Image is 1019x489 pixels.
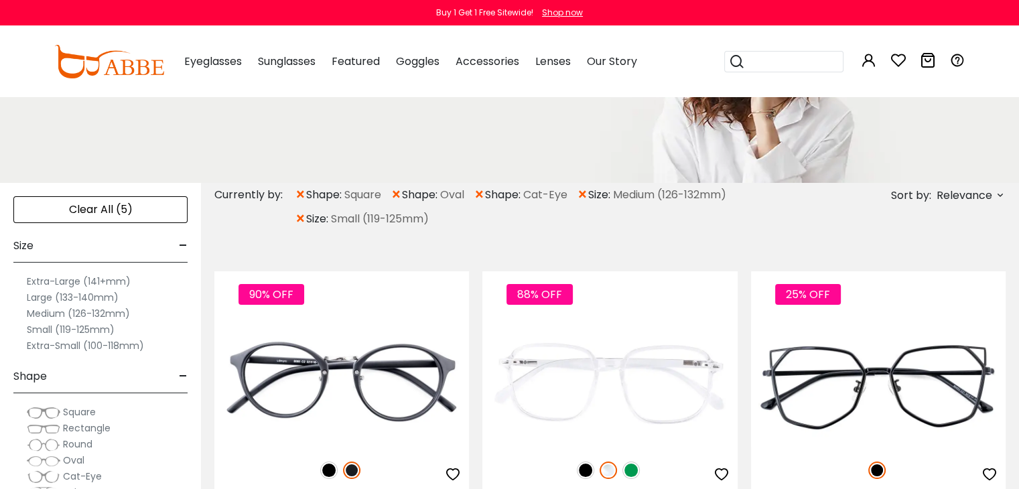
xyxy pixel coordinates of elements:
[306,187,344,203] span: shape:
[63,437,92,451] span: Round
[27,273,131,289] label: Extra-Large (141+mm)
[63,405,96,419] span: Square
[239,284,304,305] span: 90% OFF
[485,187,523,203] span: shape:
[63,453,84,467] span: Oval
[535,54,571,69] span: Lenses
[179,230,188,262] span: -
[306,211,331,227] span: size:
[27,338,144,354] label: Extra-Small (100-118mm)
[27,422,60,435] img: Rectangle.png
[937,184,992,208] span: Relevance
[577,183,588,207] span: ×
[179,360,188,393] span: -
[622,462,640,479] img: Green
[588,187,613,203] span: size:
[343,462,360,479] img: Matte Black
[27,289,119,305] label: Large (133-140mm)
[542,7,583,19] div: Shop now
[27,305,130,322] label: Medium (126-132mm)
[63,421,111,435] span: Rectangle
[506,284,573,305] span: 88% OFF
[27,406,60,419] img: Square.png
[396,54,439,69] span: Goggles
[613,187,726,203] span: Medium (126-132mm)
[402,187,440,203] span: shape:
[456,54,519,69] span: Accessories
[523,187,567,203] span: Cat-Eye
[13,230,33,262] span: Size
[295,207,306,231] span: ×
[27,438,60,451] img: Round.png
[391,183,402,207] span: ×
[295,183,306,207] span: ×
[474,183,485,207] span: ×
[868,462,886,479] img: Black
[436,7,533,19] div: Buy 1 Get 1 Free Sitewide!
[482,320,737,447] img: Fclear Phoarium - Plastic ,Universal Bridge Fit
[320,462,338,479] img: Black
[63,470,102,483] span: Cat-Eye
[891,188,931,203] span: Sort by:
[331,211,429,227] span: Small (119-125mm)
[184,54,242,69] span: Eyeglasses
[214,320,469,447] img: Matte-black Youngitive - Plastic ,Adjust Nose Pads
[440,187,464,203] span: Oval
[751,320,1006,447] img: Black Attercop - Metal,TR ,Adjust Nose Pads
[577,462,594,479] img: Black
[587,54,637,69] span: Our Story
[332,54,380,69] span: Featured
[258,54,316,69] span: Sunglasses
[27,470,60,484] img: Cat-Eye.png
[13,196,188,223] div: Clear All (5)
[775,284,841,305] span: 25% OFF
[344,187,381,203] span: Square
[54,45,164,78] img: abbeglasses.com
[535,7,583,18] a: Shop now
[600,462,617,479] img: Clear
[27,454,60,468] img: Oval.png
[27,322,115,338] label: Small (119-125mm)
[13,360,47,393] span: Shape
[214,183,295,207] div: Currently by:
